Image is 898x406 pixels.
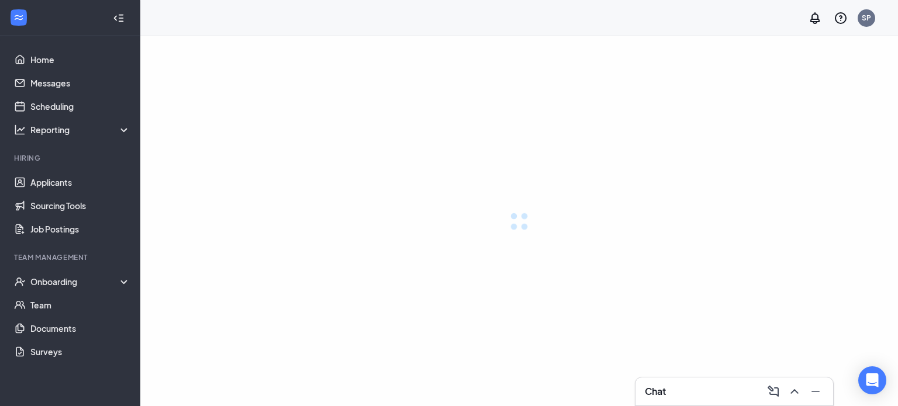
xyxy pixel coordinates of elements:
h3: Chat [645,385,666,398]
a: Job Postings [30,217,130,241]
div: Onboarding [30,276,131,287]
a: Surveys [30,340,130,363]
div: SP [862,13,871,23]
div: Reporting [30,124,131,136]
a: Messages [30,71,130,95]
div: Team Management [14,252,128,262]
a: Applicants [30,171,130,194]
svg: ChevronUp [788,384,802,398]
svg: Analysis [14,124,26,136]
svg: Collapse [113,12,125,24]
svg: UserCheck [14,276,26,287]
div: Hiring [14,153,128,163]
svg: WorkstreamLogo [13,12,25,23]
svg: ComposeMessage [766,384,780,398]
svg: QuestionInfo [834,11,848,25]
a: Sourcing Tools [30,194,130,217]
button: ComposeMessage [763,382,782,401]
div: Open Intercom Messenger [858,366,886,394]
svg: Notifications [808,11,822,25]
a: Scheduling [30,95,130,118]
a: Documents [30,317,130,340]
a: Home [30,48,130,71]
a: Team [30,293,130,317]
button: Minimize [805,382,824,401]
button: ChevronUp [784,382,803,401]
svg: Minimize [809,384,823,398]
